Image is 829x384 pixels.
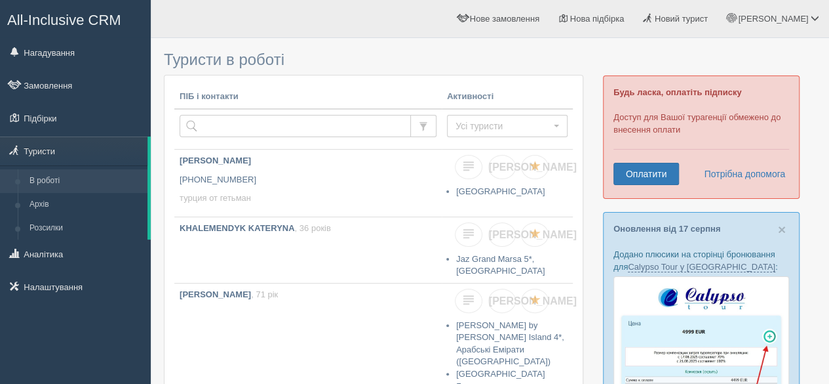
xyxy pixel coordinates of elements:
[613,163,679,185] a: Оплатити
[442,85,573,109] th: Активності
[695,163,786,185] a: Потрібна допомога
[180,174,436,186] p: [PHONE_NUMBER]
[455,119,550,133] span: Усі туристи
[489,295,577,307] span: [PERSON_NAME]
[164,51,284,68] span: Туристи в роботі
[778,222,786,237] span: ×
[613,87,741,97] b: Будь ласка, оплатіть підписку
[180,115,411,137] input: Пошук за ПІБ, паспортом або контактами
[174,150,442,217] a: [PERSON_NAME] [PHONE_NUMBER] турция от гетьман
[613,224,720,234] a: Оновлення від 17 серпня
[7,12,121,28] span: All-Inclusive CRM
[456,254,545,276] a: Jaz Grand Marsa 5*, [GEOGRAPHIC_DATA]
[470,14,539,24] span: Нове замовлення
[180,289,251,299] b: [PERSON_NAME]
[488,289,516,313] a: [PERSON_NAME]
[738,14,808,24] span: [PERSON_NAME]
[180,192,436,205] p: турция от гетьман
[174,217,442,276] a: KHALEMENDYK KATERYNA, 36 років
[655,14,708,24] span: Новий турист
[456,186,545,196] a: [GEOGRAPHIC_DATA]
[570,14,625,24] span: Нова підбірка
[174,85,442,109] th: ПІБ і контакти
[295,223,331,233] span: , 36 років
[456,369,545,379] a: [GEOGRAPHIC_DATA]
[24,169,147,193] a: В роботі
[488,223,516,247] a: [PERSON_NAME]
[603,75,800,199] div: Доступ для Вашої турагенції обмежено до внесення оплати
[180,223,295,233] b: KHALEMENDYK KATERYNA
[1,1,150,37] a: All-Inclusive CRM
[489,161,577,173] span: [PERSON_NAME]
[24,217,147,240] a: Розсилки
[180,156,251,165] b: [PERSON_NAME]
[613,248,789,273] p: Додано плюсики на сторінці бронювання для :
[251,289,278,299] span: , 71 рік
[489,229,577,240] span: [PERSON_NAME]
[488,155,516,179] a: [PERSON_NAME]
[24,193,147,217] a: Архів
[628,262,775,272] a: Calypso Tour у [GEOGRAPHIC_DATA]
[778,223,786,236] button: Close
[447,115,568,137] button: Усі туристи
[456,320,564,367] a: [PERSON_NAME] by [PERSON_NAME] Island 4*, Арабські Емірати ([GEOGRAPHIC_DATA])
